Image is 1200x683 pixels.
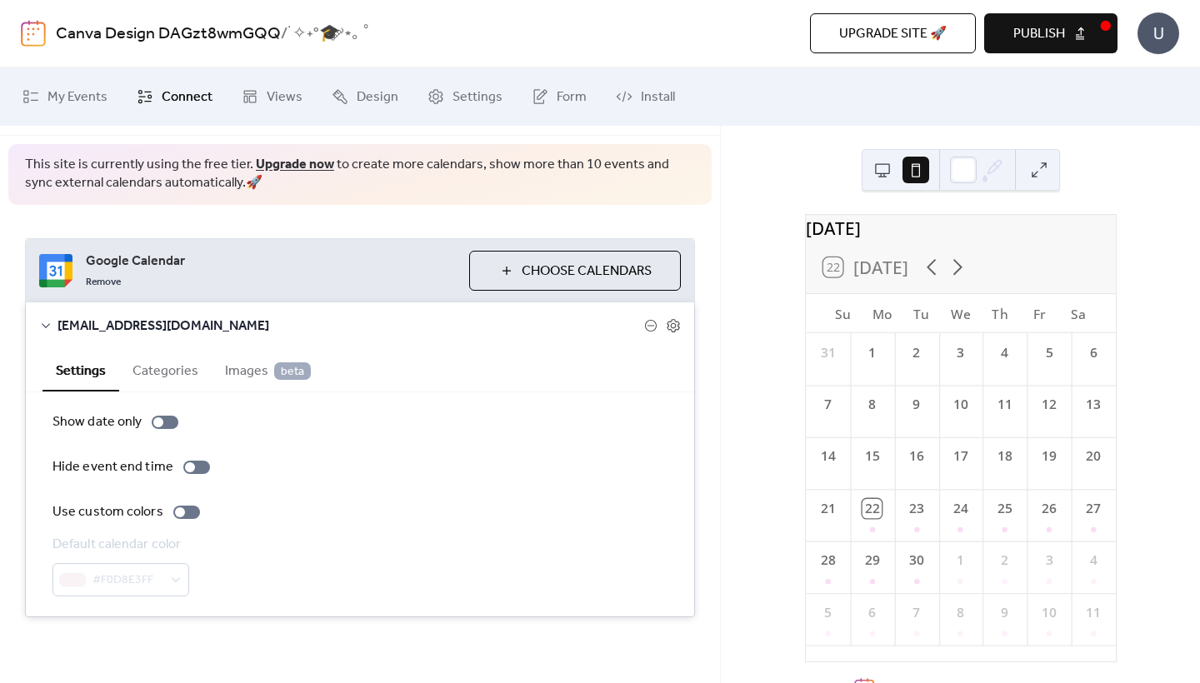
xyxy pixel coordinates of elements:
div: 4 [1083,551,1102,570]
div: Use custom colors [52,502,163,522]
div: 11 [995,395,1014,414]
div: Fr [1019,294,1058,333]
span: beta [274,362,311,380]
div: 19 [1039,447,1058,466]
div: 20 [1083,447,1102,466]
div: [DATE] [806,215,1116,241]
div: 7 [907,603,926,622]
div: 30 [907,551,926,570]
div: 13 [1083,395,1102,414]
div: 10 [951,395,970,414]
div: Default calendar color [52,535,186,555]
div: 3 [951,343,970,362]
a: Upgrade now [256,152,334,177]
a: My Events [10,74,120,119]
div: 11 [1083,603,1102,622]
div: 2 [907,343,926,362]
div: 22 [862,499,882,518]
button: Publish [984,13,1117,53]
div: We [941,294,980,333]
div: 25 [995,499,1014,518]
span: Connect [162,87,212,107]
div: 15 [862,447,882,466]
span: My Events [47,87,107,107]
span: Form [557,87,587,107]
div: Mo [862,294,902,333]
div: 10 [1039,603,1058,622]
div: 2 [995,551,1014,570]
b: / [281,18,287,50]
div: 1 [862,343,882,362]
span: Remove [86,276,121,289]
b: ˙✧˖°🎓 ༘⋆｡ ˚ [287,18,369,50]
div: Th [980,294,1019,333]
button: Settings [42,349,119,391]
span: Choose Calendars [522,262,652,282]
div: 14 [817,447,837,466]
div: 8 [951,603,970,622]
div: 16 [907,447,926,466]
img: logo [21,20,46,47]
button: Upgrade site 🚀 [810,13,976,53]
button: Choose Calendars [469,251,681,291]
span: Settings [452,87,502,107]
div: Sa [1058,294,1097,333]
span: Upgrade site 🚀 [839,24,947,44]
span: [EMAIL_ADDRESS][DOMAIN_NAME] [57,317,644,337]
span: This site is currently using the free tier. to create more calendars, show more than 10 events an... [25,156,695,193]
div: Tu [902,294,941,333]
div: 6 [862,603,882,622]
div: Hide event end time [52,457,173,477]
span: Publish [1013,24,1065,44]
span: Images [225,361,311,381]
div: 9 [995,603,1014,622]
img: google [39,254,72,287]
span: Design [357,87,398,107]
div: Show date only [52,412,142,432]
div: U [1137,12,1179,54]
div: 17 [951,447,970,466]
div: 12 [1039,395,1058,414]
div: 1 [951,551,970,570]
a: Views [229,74,315,119]
span: Install [641,87,675,107]
span: Views [267,87,302,107]
button: Categories [119,349,212,390]
div: 9 [907,395,926,414]
div: 28 [817,551,837,570]
div: 5 [1039,343,1058,362]
div: 21 [817,499,837,518]
div: 23 [907,499,926,518]
div: 27 [1083,499,1102,518]
div: Su [822,294,862,333]
div: 7 [817,395,837,414]
button: Images beta [212,349,324,390]
a: Settings [415,74,515,119]
div: 26 [1039,499,1058,518]
a: Form [519,74,599,119]
a: Connect [124,74,225,119]
a: Install [603,74,687,119]
div: 4 [995,343,1014,362]
a: Canva Design DAGzt8wmGQQ [56,18,281,50]
div: 5 [817,603,837,622]
div: 31 [817,343,837,362]
div: 29 [862,551,882,570]
div: 8 [862,395,882,414]
div: 18 [995,447,1014,466]
div: 3 [1039,551,1058,570]
span: Google Calendar [86,252,456,272]
div: 24 [951,499,970,518]
a: Design [319,74,411,119]
div: 6 [1083,343,1102,362]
